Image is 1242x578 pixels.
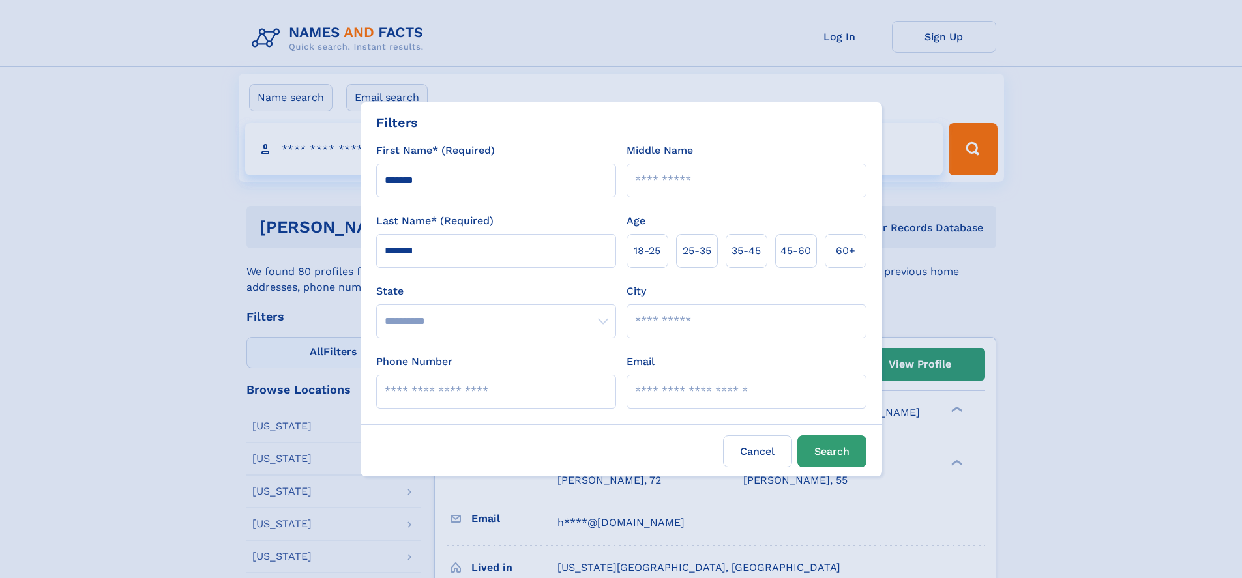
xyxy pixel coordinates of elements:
[732,243,761,259] span: 35‑45
[634,243,660,259] span: 18‑25
[627,283,646,299] label: City
[376,283,616,299] label: State
[797,435,866,467] button: Search
[780,243,811,259] span: 45‑60
[376,113,418,132] div: Filters
[376,213,494,229] label: Last Name* (Required)
[836,243,855,259] span: 60+
[376,354,452,369] label: Phone Number
[723,435,792,467] label: Cancel
[627,354,655,369] label: Email
[683,243,711,259] span: 25‑35
[627,143,693,158] label: Middle Name
[376,143,495,158] label: First Name* (Required)
[627,213,645,229] label: Age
